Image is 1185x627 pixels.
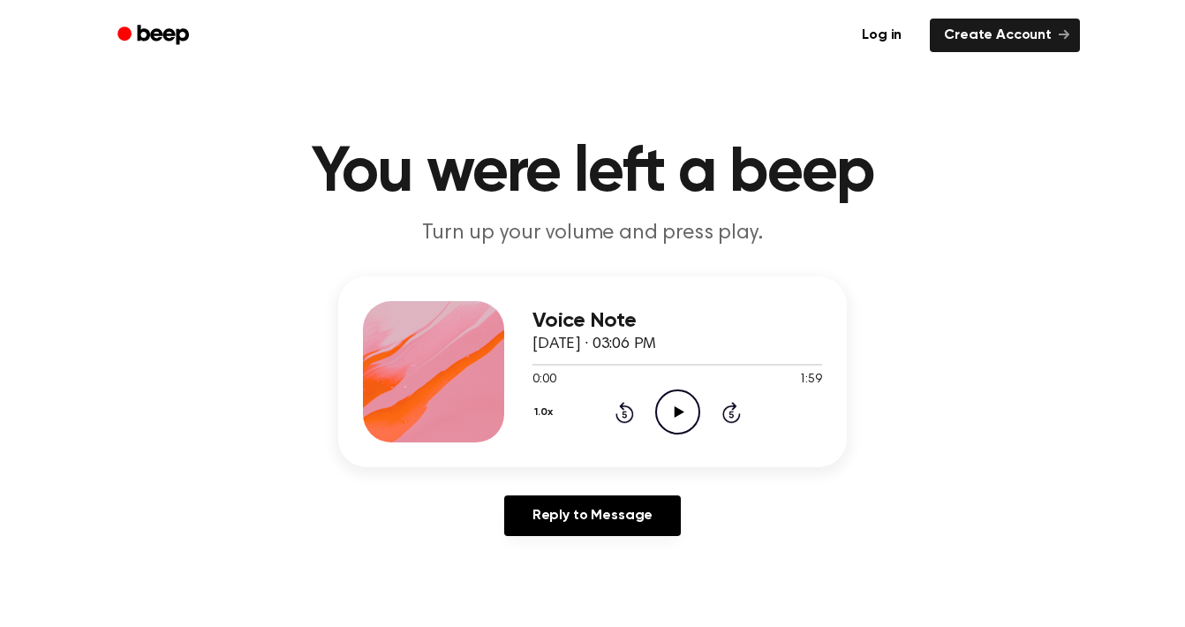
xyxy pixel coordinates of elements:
[532,397,559,427] button: 1.0x
[140,141,1045,205] h1: You were left a beep
[930,19,1080,52] a: Create Account
[105,19,205,53] a: Beep
[504,495,681,536] a: Reply to Message
[532,371,555,389] span: 0:00
[253,219,932,248] p: Turn up your volume and press play.
[844,15,919,56] a: Log in
[799,371,822,389] span: 1:59
[532,336,656,352] span: [DATE] · 03:06 PM
[532,309,822,333] h3: Voice Note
